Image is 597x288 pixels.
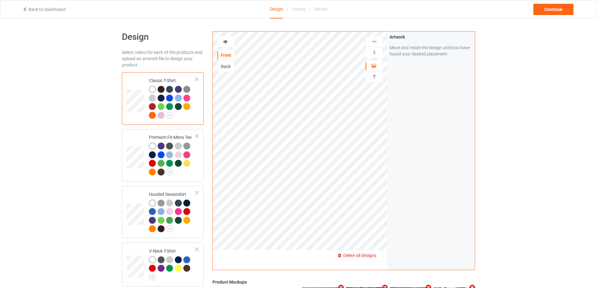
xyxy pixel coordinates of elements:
div: Premium Fit Mens Tee [122,129,204,181]
div: V-Neck T-Shirt [149,248,196,278]
span: Delete all designs [343,253,376,258]
div: Select colors for each of the products and upload an artwork file to design your product. [122,49,204,68]
div: Hooded Sweatshirt [122,186,204,238]
div: Design [270,0,283,18]
a: Back to dashboard [22,7,65,12]
div: Classic T-Shirt [149,77,196,118]
img: svg+xml;base64,PD94bWwgdmVyc2lvbj0iMS4wIiBlbmNvZGluZz0iVVRGLTgiPz4KPHN2ZyB3aWR0aD0iMjJweCIgaGVpZ2... [149,274,156,280]
img: svg+xml;base64,PD94bWwgdmVyc2lvbj0iMS4wIiBlbmNvZGluZz0iVVRGLTgiPz4KPHN2ZyB3aWR0aD0iMjJweCIgaGVpZ2... [166,112,173,119]
img: svg%3E%0A [371,50,377,55]
div: Premium Fit Mens Tee [149,134,196,175]
div: Hooded Sweatshirt [149,191,196,232]
div: Back [217,63,234,70]
div: Product Mockups [212,279,475,285]
div: V-Neck T-Shirt [122,243,204,286]
img: svg+xml;base64,PD94bWwgdmVyc2lvbj0iMS4wIiBlbmNvZGluZz0iVVRGLTgiPz4KPHN2ZyB3aWR0aD0iMjJweCIgaGVpZ2... [166,225,173,232]
div: Details [314,0,327,18]
div: Classic T-Shirt [122,72,204,125]
div: Continue [533,4,573,15]
div: Move and resize the design until you have found your desired placement [390,45,473,57]
div: Pricing [292,0,305,18]
img: heather_texture.png [183,143,190,149]
div: Artwork [390,34,473,40]
div: Front [217,52,234,58]
h1: Design [122,31,204,43]
img: svg%3E%0A [371,39,377,45]
img: svg%3E%0A [371,74,377,80]
img: heather_texture.png [183,86,190,93]
img: svg+xml;base64,PD94bWwgdmVyc2lvbj0iMS4wIiBlbmNvZGluZz0iVVRGLTgiPz4KPHN2ZyB3aWR0aD0iMjJweCIgaGVpZ2... [166,169,173,175]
